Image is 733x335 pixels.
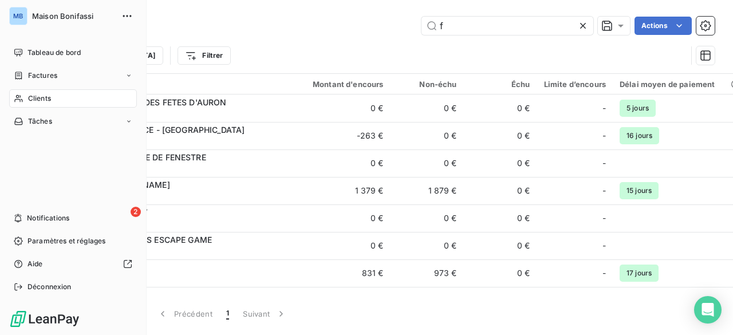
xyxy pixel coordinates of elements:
span: - [602,212,606,224]
span: Notifications [27,213,69,223]
span: Paramètres et réglages [27,236,105,246]
span: - [602,185,606,196]
span: - [602,103,606,114]
td: 1 879 € [391,177,464,204]
td: 0 € [391,149,464,177]
span: Tableau de bord [27,48,81,58]
td: 0 € [464,232,537,259]
div: Échu [471,80,530,89]
td: 0 € [391,204,464,232]
td: 0 € [464,149,537,177]
input: Rechercher [421,17,593,35]
span: Clients [28,93,51,104]
span: CAFE DE LA PLACE - [GEOGRAPHIC_DATA] [79,125,245,135]
td: 0 € [464,122,537,149]
td: 0 € [464,94,537,122]
span: Tâches [28,116,52,127]
span: - [602,267,606,279]
td: 1 379 € [292,177,391,204]
span: 2 [131,207,141,217]
td: 0 € [292,204,391,232]
span: Aide [27,259,43,269]
td: 0 € [292,287,391,314]
button: Actions [635,17,692,35]
div: Non-échu [397,80,457,89]
span: 7472 [79,246,285,257]
span: 7917 [79,136,285,147]
span: 1516 [79,163,285,175]
div: MB [9,7,27,25]
span: 5 jours [620,100,656,117]
span: 7045 [79,191,285,202]
td: 0 € [464,287,537,314]
td: 973 € [391,259,464,287]
span: 16 jours [620,127,659,144]
span: 1 [226,308,229,320]
td: 0 € [391,232,464,259]
td: 0 € [292,232,391,259]
span: 17 jours [620,265,659,282]
button: Précédent [150,302,219,326]
td: 0 € [391,122,464,149]
td: 0 € [464,259,537,287]
button: 1 [219,302,236,326]
td: 0 € [292,149,391,177]
div: Montant d'encours [299,80,384,89]
td: 0 € [391,94,464,122]
span: - [602,130,606,141]
button: Suivant [236,302,294,326]
button: Filtrer [178,46,230,65]
div: Limite d’encours [544,80,606,89]
td: 0 € [464,204,537,232]
span: ASSOC COMITE DES FETES D'AURON [79,97,227,107]
td: -263 € [292,122,391,149]
span: - [602,240,606,251]
a: Aide [9,255,137,273]
td: 0 € [464,177,537,204]
span: 6325 [79,218,285,230]
td: 831 € [292,259,391,287]
td: 0 € [292,94,391,122]
span: Maison Bonifassi [32,11,115,21]
span: Factures [28,70,57,81]
img: Logo LeanPay [9,310,80,328]
span: 5689 [79,273,285,285]
span: - [602,157,606,169]
div: Open Intercom Messenger [694,296,722,324]
td: 0 € [391,287,464,314]
span: 15 jours [620,182,659,199]
span: Déconnexion [27,282,72,292]
span: 7446 [79,108,285,120]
